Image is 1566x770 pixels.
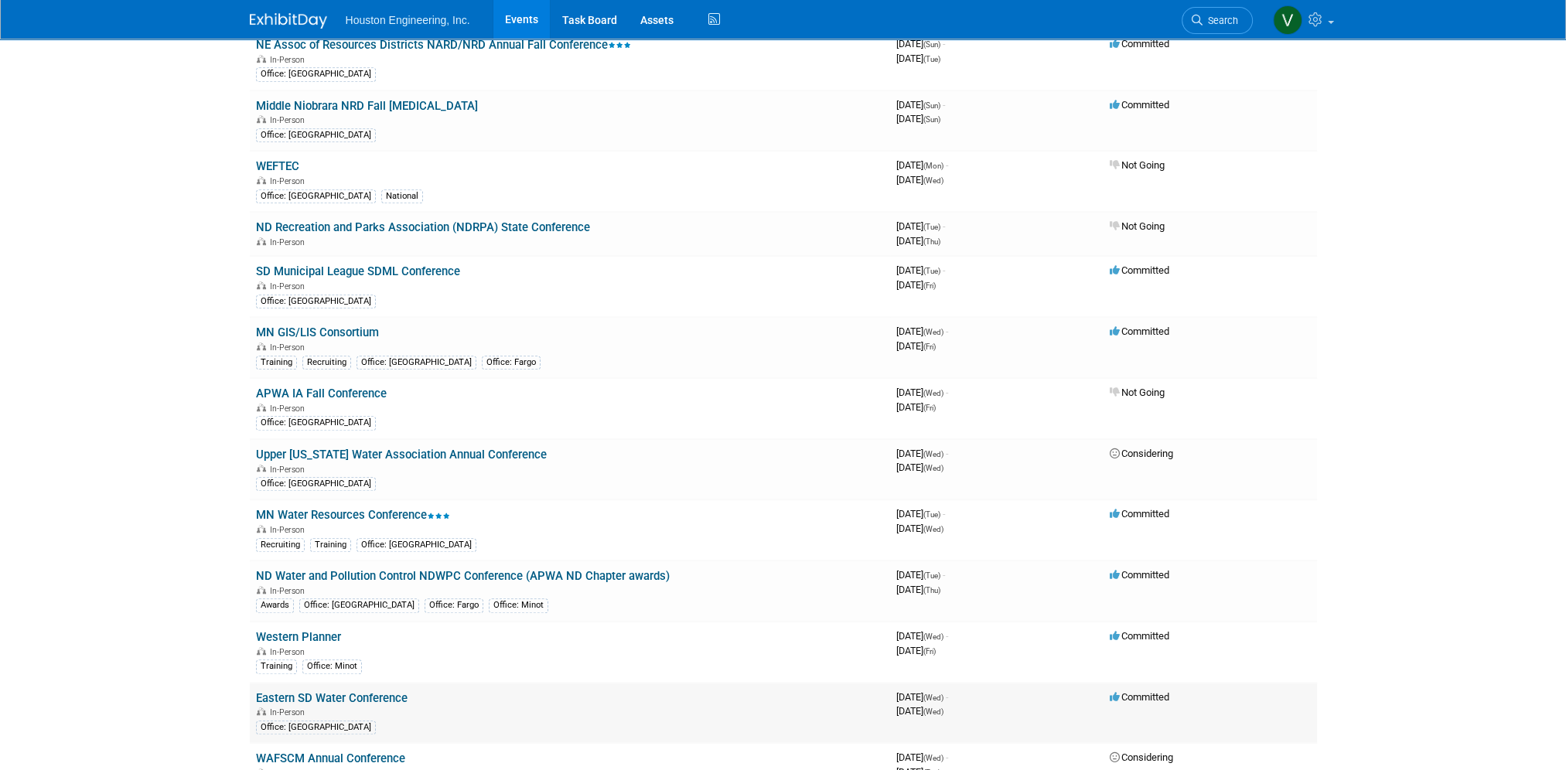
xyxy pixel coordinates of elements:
[256,295,376,308] div: Office: [GEOGRAPHIC_DATA]
[381,189,423,203] div: National
[256,189,376,203] div: Office: [GEOGRAPHIC_DATA]
[257,176,266,184] img: In-Person Event
[346,14,470,26] span: Houston Engineering, Inc.
[923,162,943,170] span: (Mon)
[257,281,266,289] img: In-Person Event
[302,659,362,673] div: Office: Minot
[256,387,387,400] a: APWA IA Fall Conference
[896,113,940,124] span: [DATE]
[256,128,376,142] div: Office: [GEOGRAPHIC_DATA]
[943,569,945,581] span: -
[256,659,297,673] div: Training
[257,115,266,123] img: In-Person Event
[256,751,405,765] a: WAFSCM Annual Conference
[270,237,309,247] span: In-Person
[257,465,266,472] img: In-Person Event
[299,598,419,612] div: Office: [GEOGRAPHIC_DATA]
[923,176,943,185] span: (Wed)
[1273,5,1302,35] img: Vanessa Hove
[896,325,948,337] span: [DATE]
[256,356,297,370] div: Training
[270,281,309,291] span: In-Person
[946,325,948,337] span: -
[256,477,376,491] div: Office: [GEOGRAPHIC_DATA]
[256,448,547,462] a: Upper [US_STATE] Water Association Annual Conference
[946,751,948,763] span: -
[270,465,309,475] span: In-Person
[896,235,940,247] span: [DATE]
[896,691,948,703] span: [DATE]
[302,356,351,370] div: Recruiting
[896,220,945,232] span: [DATE]
[1110,159,1165,171] span: Not Going
[256,99,478,113] a: Middle Niobrara NRD Fall [MEDICAL_DATA]
[923,571,940,580] span: (Tue)
[943,38,945,49] span: -
[896,99,945,111] span: [DATE]
[257,525,266,533] img: In-Person Event
[1110,325,1169,337] span: Committed
[270,115,309,125] span: In-Person
[256,67,376,81] div: Office: [GEOGRAPHIC_DATA]
[923,267,940,275] span: (Tue)
[1110,751,1173,763] span: Considering
[923,707,943,716] span: (Wed)
[943,99,945,111] span: -
[923,647,936,656] span: (Fri)
[896,174,943,186] span: [DATE]
[896,645,936,656] span: [DATE]
[1110,508,1169,520] span: Committed
[256,598,294,612] div: Awards
[256,508,450,522] a: MN Water Resources Conference
[256,630,341,644] a: Western Planner
[270,176,309,186] span: In-Person
[896,279,936,291] span: [DATE]
[1110,691,1169,703] span: Committed
[943,264,945,276] span: -
[896,523,943,534] span: [DATE]
[357,356,476,370] div: Office: [GEOGRAPHIC_DATA]
[1110,99,1169,111] span: Committed
[923,586,940,595] span: (Thu)
[923,389,943,397] span: (Wed)
[896,630,948,642] span: [DATE]
[256,220,590,234] a: ND Recreation and Parks Association (NDRPA) State Conference
[270,55,309,65] span: In-Person
[1110,387,1165,398] span: Not Going
[425,598,483,612] div: Office: Fargo
[270,404,309,414] span: In-Person
[256,325,379,339] a: MN GIS/LIS Consortium
[257,586,266,594] img: In-Person Event
[923,101,940,110] span: (Sun)
[257,404,266,411] img: In-Person Event
[896,751,948,763] span: [DATE]
[896,462,943,473] span: [DATE]
[896,53,940,64] span: [DATE]
[310,538,351,552] div: Training
[270,707,309,717] span: In-Person
[1110,630,1169,642] span: Committed
[923,450,943,458] span: (Wed)
[943,220,945,232] span: -
[923,404,936,412] span: (Fri)
[923,754,943,762] span: (Wed)
[896,159,948,171] span: [DATE]
[270,342,309,353] span: In-Person
[923,115,940,124] span: (Sun)
[946,448,948,459] span: -
[896,448,948,459] span: [DATE]
[946,387,948,398] span: -
[896,569,945,581] span: [DATE]
[896,508,945,520] span: [DATE]
[250,13,327,29] img: ExhibitDay
[1110,448,1173,459] span: Considering
[923,237,940,246] span: (Thu)
[946,691,948,703] span: -
[1110,569,1169,581] span: Committed
[923,464,943,472] span: (Wed)
[257,707,266,715] img: In-Person Event
[256,721,376,734] div: Office: [GEOGRAPHIC_DATA]
[256,159,299,173] a: WEFTEC
[946,630,948,642] span: -
[923,40,940,49] span: (Sun)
